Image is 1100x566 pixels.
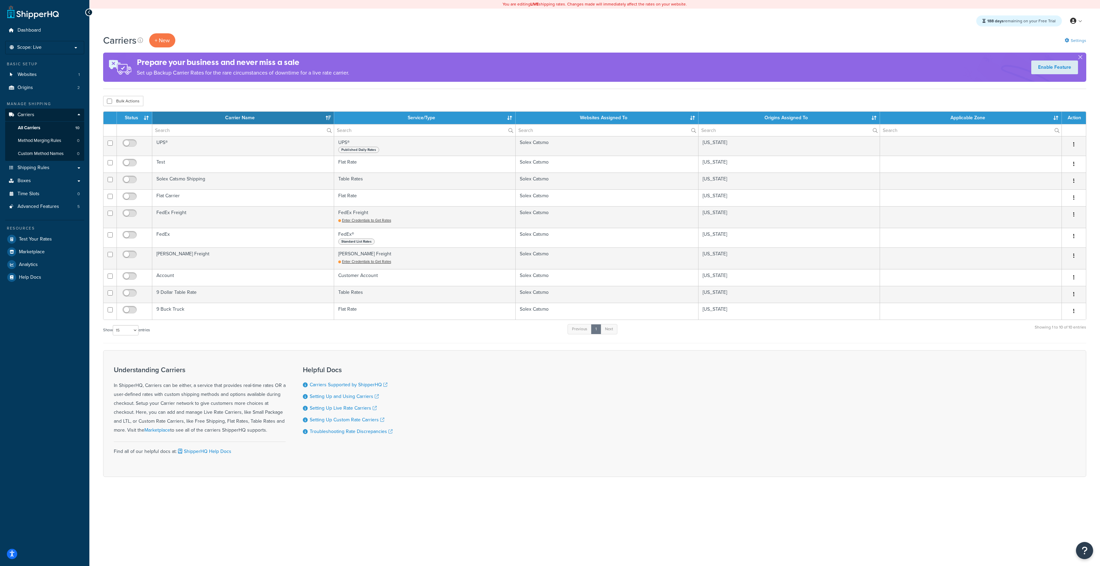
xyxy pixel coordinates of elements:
a: Dashboard [5,24,84,37]
span: Time Slots [18,191,40,197]
div: Find all of our helpful docs at: [114,442,286,456]
span: All Carriers [18,125,40,131]
td: Solex Catsmo [516,247,698,269]
td: Solex Catsmo [516,173,698,189]
span: 5 [77,204,80,210]
td: Solex Catsmo [516,269,698,286]
td: [PERSON_NAME] Freight [152,247,334,269]
a: Websites 1 [5,68,84,81]
strong: 188 days [987,18,1004,24]
a: Carriers Supported by ShipperHQ [310,381,387,388]
span: Enter Credentials to Get Rates [342,259,391,264]
span: Scope: Live [17,45,42,51]
td: Table Rates [334,286,516,303]
a: Setting Up Live Rate Carriers [310,404,377,412]
h3: Helpful Docs [303,366,393,374]
a: Test Your Rates [5,233,84,245]
td: [US_STATE] [698,156,880,173]
span: Enter Credentials to Get Rates [342,218,391,223]
th: Action [1062,112,1086,124]
span: Carriers [18,112,34,118]
td: Account [152,269,334,286]
span: Analytics [19,262,38,268]
span: Shipping Rules [18,165,49,171]
th: Carrier Name: activate to sort column ascending [152,112,334,124]
a: Analytics [5,258,84,271]
input: Search [880,124,1061,136]
h3: Understanding Carriers [114,366,286,374]
span: 0 [77,138,79,144]
li: Origins [5,81,84,94]
th: Websites Assigned To: activate to sort column ascending [516,112,698,124]
th: Service/Type: activate to sort column ascending [334,112,516,124]
input: Search [698,124,880,136]
li: Advanced Features [5,200,84,213]
p: Set up Backup Carrier Rates for the rare circumstances of downtime for a live rate carrier. [137,68,349,78]
span: Marketplace [19,249,45,255]
li: Websites [5,68,84,81]
td: Customer Account [334,269,516,286]
td: FedEx® [334,228,516,247]
a: 1 [591,324,601,334]
td: 9 Buck Truck [152,303,334,320]
span: 2 [77,85,80,91]
td: Solex Catsmo [516,189,698,206]
div: remaining on your Free Trial [976,15,1062,26]
a: All Carriers 10 [5,122,84,134]
li: Boxes [5,175,84,187]
a: ShipperHQ Home [7,5,59,19]
button: Open Resource Center [1076,542,1093,559]
a: Enable Feature [1031,60,1078,74]
div: Showing 1 to 10 of 10 entries [1035,323,1086,338]
span: Origins [18,85,33,91]
th: Applicable Zone: activate to sort column ascending [880,112,1062,124]
a: Troubleshooting Rate Discrepancies [310,428,393,435]
a: ShipperHQ Help Docs [177,448,231,455]
td: Solex Catsmo [516,136,698,156]
a: Time Slots 0 [5,188,84,200]
li: Time Slots [5,188,84,200]
td: [US_STATE] [698,269,880,286]
td: Solex Catsmo [516,156,698,173]
a: Enter Credentials to Get Rates [338,259,391,264]
th: Status: activate to sort column ascending [117,112,152,124]
td: 9 Dollar Table Rate [152,286,334,303]
input: Search [516,124,698,136]
a: Marketplace [5,246,84,258]
a: Method Merging Rules 0 [5,134,84,147]
input: Search [152,124,334,136]
a: Setting Up and Using Carriers [310,393,379,400]
h4: Prepare your business and never miss a sale [137,57,349,68]
td: [US_STATE] [698,247,880,269]
span: 0 [77,151,79,157]
td: FedEx Freight [152,206,334,228]
span: Boxes [18,178,31,184]
td: [US_STATE] [698,206,880,228]
td: [US_STATE] [698,136,880,156]
li: Carriers [5,109,84,161]
td: Flat Rate [334,303,516,320]
td: Solex Catsmo [516,206,698,228]
td: FedEx Freight [334,206,516,228]
div: In ShipperHQ, Carriers can be either, a service that provides real-time rates OR a user-defined r... [114,366,286,435]
img: ad-rules-rateshop-fe6ec290ccb7230408bd80ed9643f0289d75e0ffd9eb532fc0e269fcd187b520.png [103,53,137,82]
td: [US_STATE] [698,228,880,247]
a: Origins 2 [5,81,84,94]
a: Setting Up Custom Rate Carriers [310,416,384,423]
label: Show entries [103,325,150,335]
span: 1 [78,72,80,78]
td: FedEx [152,228,334,247]
td: Test [152,156,334,173]
span: Standard List Rates [338,238,375,245]
td: [US_STATE] [698,189,880,206]
input: Search [334,124,516,136]
td: [US_STATE] [698,286,880,303]
a: Settings [1065,36,1086,45]
a: Shipping Rules [5,162,84,174]
td: [US_STATE] [698,173,880,189]
li: All Carriers [5,122,84,134]
span: 10 [75,125,79,131]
